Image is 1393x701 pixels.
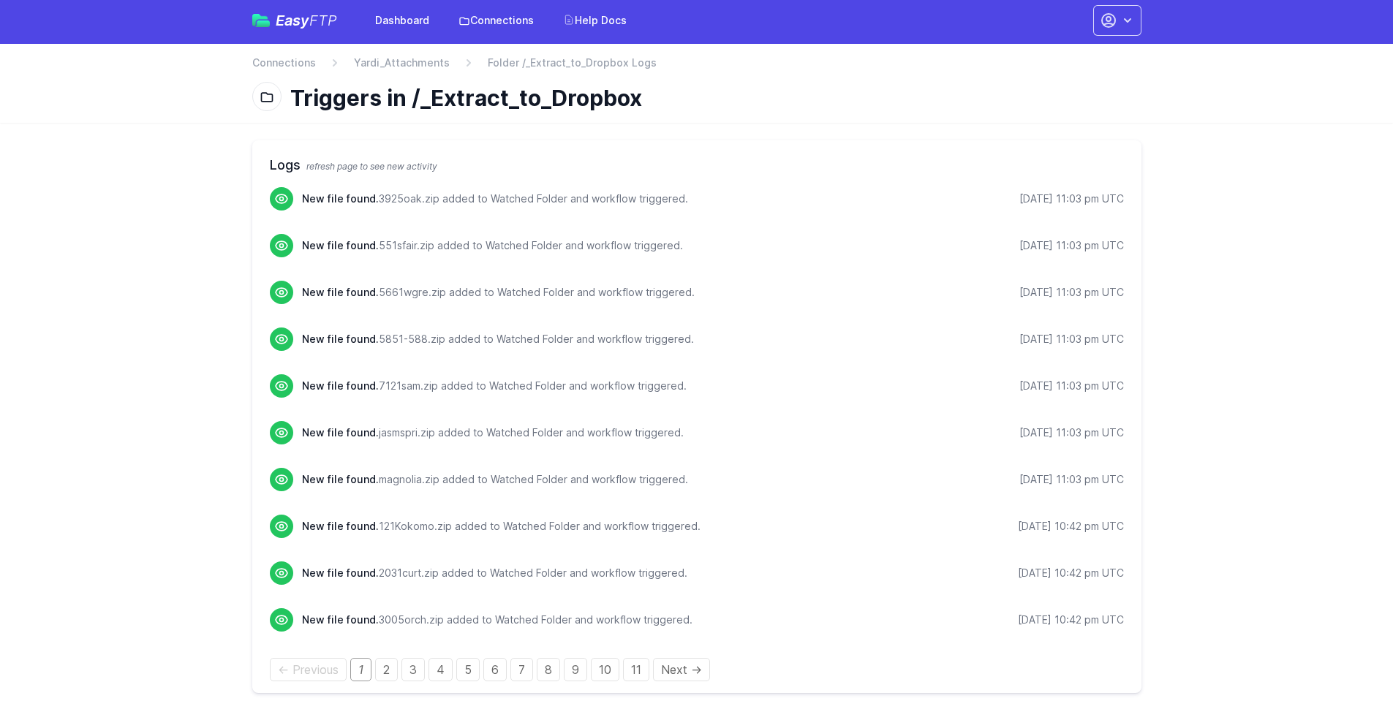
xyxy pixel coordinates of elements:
span: Folder /_Extract_to_Dropbox Logs [488,56,657,70]
a: Next page [653,658,710,681]
div: [DATE] 10:42 pm UTC [1018,519,1124,534]
div: [DATE] 11:03 pm UTC [1019,192,1124,206]
p: 5661wgre.zip added to Watched Folder and workflow triggered. [302,285,695,300]
span: New file found. [302,567,379,579]
a: Yardi_Attachments [354,56,450,70]
div: [DATE] 11:03 pm UTC [1019,472,1124,487]
h1: Triggers in /_Extract_to_Dropbox [290,85,1130,111]
a: Help Docs [554,7,635,34]
a: EasyFTP [252,13,337,28]
span: Easy [276,13,337,28]
nav: Breadcrumb [252,56,1141,79]
a: Page 3 [401,658,425,681]
p: 5851-588.zip added to Watched Folder and workflow triggered. [302,332,694,346]
a: Connections [450,7,543,34]
span: New file found. [302,473,379,485]
a: Page 11 [623,658,649,681]
span: New file found. [302,613,379,626]
p: magnolia.zip added to Watched Folder and workflow triggered. [302,472,688,487]
a: Page 9 [564,658,587,681]
a: Page 10 [591,658,619,681]
p: jasmspri.zip added to Watched Folder and workflow triggered. [302,425,684,440]
a: Connections [252,56,316,70]
p: 3005orch.zip added to Watched Folder and workflow triggered. [302,613,692,627]
span: New file found. [302,520,379,532]
div: [DATE] 11:03 pm UTC [1019,332,1124,346]
a: Page 5 [456,658,480,681]
div: [DATE] 11:03 pm UTC [1019,285,1124,300]
div: [DATE] 11:03 pm UTC [1019,379,1124,393]
a: Page 4 [429,658,453,681]
div: [DATE] 10:42 pm UTC [1018,613,1124,627]
a: Page 6 [483,658,507,681]
div: [DATE] 11:03 pm UTC [1019,238,1124,253]
a: Page 8 [537,658,560,681]
span: New file found. [302,192,379,205]
div: Pagination [270,661,1124,678]
span: New file found. [302,239,379,251]
span: FTP [309,12,337,29]
div: [DATE] 10:42 pm UTC [1018,566,1124,580]
span: New file found. [302,333,379,345]
span: refresh page to see new activity [306,161,437,172]
span: Previous page [270,658,347,681]
p: 7121sam.zip added to Watched Folder and workflow triggered. [302,379,687,393]
span: New file found. [302,426,379,439]
p: 551sfair.zip added to Watched Folder and workflow triggered. [302,238,683,253]
em: Page 1 [350,658,371,681]
h2: Logs [270,155,1124,175]
span: New file found. [302,286,379,298]
span: New file found. [302,379,379,392]
a: Page 2 [375,658,398,681]
img: easyftp_logo.png [252,14,270,27]
p: 121Kokomo.zip added to Watched Folder and workflow triggered. [302,519,701,534]
p: 3925oak.zip added to Watched Folder and workflow triggered. [302,192,688,206]
p: 2031curt.zip added to Watched Folder and workflow triggered. [302,566,687,580]
a: Page 7 [510,658,533,681]
div: [DATE] 11:03 pm UTC [1019,425,1124,440]
a: Dashboard [366,7,438,34]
